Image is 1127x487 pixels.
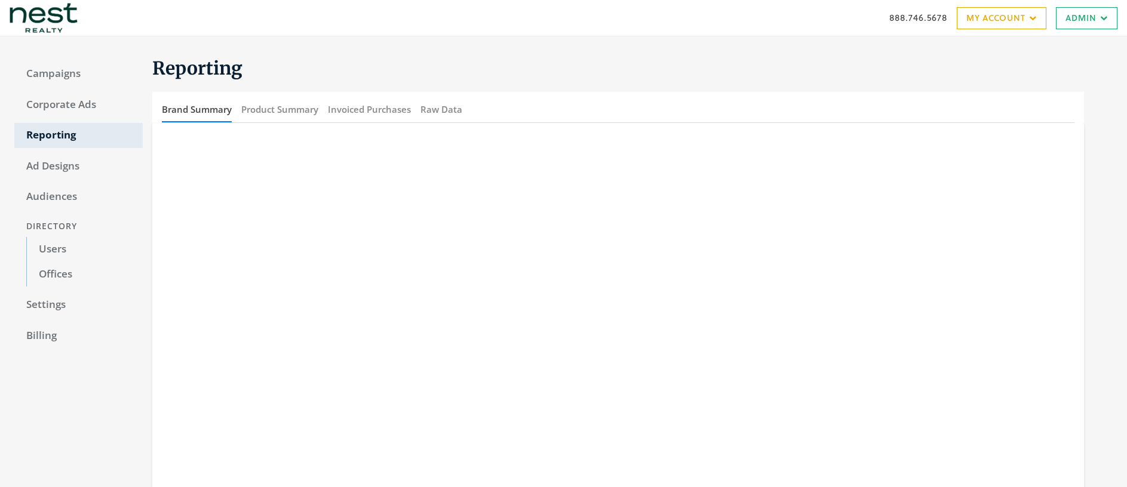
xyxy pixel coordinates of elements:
a: Campaigns [14,61,143,87]
a: Admin [1056,7,1117,29]
img: Adwerx [10,3,78,33]
h1: Reporting [152,57,1084,80]
a: Offices [26,262,143,287]
a: Ad Designs [14,154,143,179]
button: Brand Summary [162,97,232,122]
button: Invoiced Purchases [328,97,411,122]
button: Product Summary [241,97,318,122]
a: Billing [14,323,143,349]
a: 888.746.5678 [889,11,947,24]
a: Users [26,237,143,262]
a: Reporting [14,123,143,148]
div: Directory [14,215,143,238]
a: Corporate Ads [14,93,143,118]
a: Settings [14,292,143,318]
button: Raw Data [420,97,462,122]
a: My Account [957,7,1046,29]
a: Audiences [14,184,143,209]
